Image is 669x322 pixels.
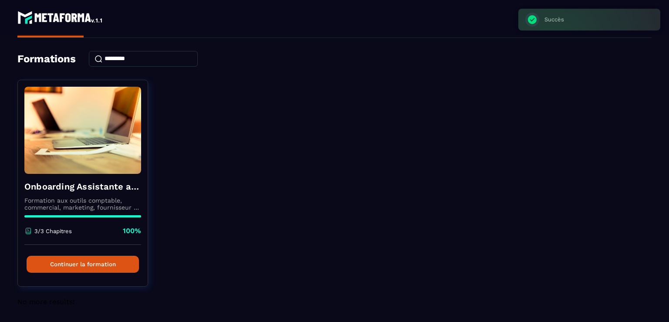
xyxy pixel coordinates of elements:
span: No more results! [17,298,74,306]
p: 100% [123,226,141,236]
img: logo [17,9,104,26]
img: formation-background [24,87,141,174]
h4: Onboarding Assistante administrative et commerciale [24,180,141,193]
h4: Formations [17,53,76,65]
button: Continuer la formation [27,256,139,273]
a: formation-backgroundOnboarding Assistante administrative et commercialeFormation aux outils compt... [17,80,159,298]
p: Formation aux outils comptable, commercial, marketing, fournisseur de production patrimoniaux [24,197,141,211]
p: 3/3 Chapitres [34,228,72,234]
